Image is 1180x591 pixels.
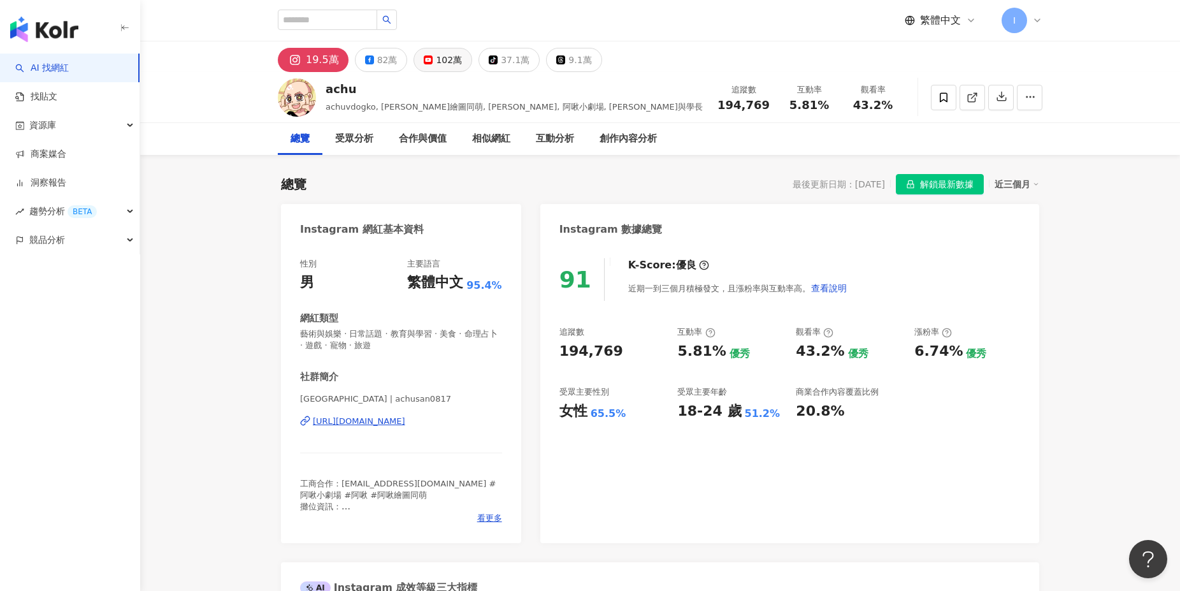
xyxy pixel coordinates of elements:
[848,347,868,361] div: 優秀
[15,207,24,216] span: rise
[559,326,584,338] div: 追蹤數
[15,177,66,189] a: 洞察報告
[501,51,529,69] div: 37.1萬
[789,99,829,112] span: 5.81%
[472,131,510,147] div: 相似網紅
[414,48,472,72] button: 102萬
[810,275,847,301] button: 查看說明
[793,179,885,189] div: 最後更新日期：[DATE]
[300,223,424,237] div: Instagram 網紅基本資料
[796,326,833,338] div: 觀看率
[730,347,750,361] div: 優秀
[559,266,591,293] div: 91
[853,99,893,112] span: 43.2%
[15,91,57,103] a: 找貼文
[717,84,770,96] div: 追蹤數
[677,402,741,421] div: 18-24 歲
[559,342,623,361] div: 194,769
[677,342,726,361] div: 5.81%
[355,48,408,72] button: 82萬
[29,197,97,226] span: 趨勢分析
[407,273,463,293] div: 繁體中文
[377,51,398,69] div: 82萬
[914,342,963,361] div: 6.74%
[717,98,770,112] span: 194,769
[300,328,502,351] span: 藝術與娛樂 · 日常話題 · 教育與學習 · 美食 · 命理占卜 · 遊戲 · 寵物 · 旅遊
[278,78,316,117] img: KOL Avatar
[628,275,847,301] div: 近期一到三個月積極發文，且漲粉率與互動率高。
[896,174,984,194] button: 解鎖最新數據
[382,15,391,24] span: search
[628,258,709,272] div: K-Score :
[300,416,502,427] a: [URL][DOMAIN_NAME]
[677,326,715,338] div: 互動率
[591,407,626,421] div: 65.5%
[407,258,440,270] div: 主要語言
[995,176,1039,193] div: 近三個月
[600,131,657,147] div: 創作內容分析
[568,51,591,69] div: 9.1萬
[796,386,879,398] div: 商業合作內容覆蓋比例
[466,279,502,293] span: 95.4%
[920,175,974,195] span: 解鎖最新數據
[811,283,847,293] span: 查看說明
[436,51,462,69] div: 102萬
[15,148,66,161] a: 商案媒合
[278,48,349,72] button: 19.5萬
[1129,540,1167,578] iframe: Help Scout Beacon - Open
[785,84,833,96] div: 互動率
[300,258,317,270] div: 性別
[29,111,56,140] span: 資源庫
[399,131,447,147] div: 合作與價值
[300,273,314,293] div: 男
[559,402,587,421] div: 女性
[15,62,69,75] a: searchAI 找網紅
[10,17,78,42] img: logo
[478,48,540,72] button: 37.1萬
[326,102,703,112] span: achuvdogko, [PERSON_NAME]繪圖同萌, [PERSON_NAME], 阿啾小劇場, [PERSON_NAME]與學長
[559,223,663,237] div: Instagram 數據總覽
[920,13,961,27] span: 繁體中文
[559,386,609,398] div: 受眾主要性別
[546,48,601,72] button: 9.1萬
[300,479,501,523] span: 工商合作：[EMAIL_ADDRESS][DOMAIN_NAME] #阿啾小劇場 #阿啾 #阿啾繪圖同萌 攤位資訊： 8/5-11 台北文博會（[GEOGRAPHIC_DATA]）J1-036
[68,205,97,218] div: BETA
[1013,13,1016,27] span: I
[306,51,339,69] div: 19.5萬
[536,131,574,147] div: 互動分析
[677,386,727,398] div: 受眾主要年齡
[313,416,405,427] div: [URL][DOMAIN_NAME]
[300,370,338,384] div: 社群簡介
[326,81,703,97] div: achu
[300,312,338,325] div: 網紅類型
[745,407,781,421] div: 51.2%
[906,180,915,189] span: lock
[966,347,986,361] div: 優秀
[849,84,897,96] div: 觀看率
[291,131,310,147] div: 總覽
[29,226,65,254] span: 競品分析
[676,258,696,272] div: 優良
[796,342,844,361] div: 43.2%
[477,513,502,524] span: 看更多
[300,393,502,405] span: [GEOGRAPHIC_DATA] | achusan0817
[796,402,844,421] div: 20.8%
[281,175,306,193] div: 總覽
[914,326,952,338] div: 漲粉率
[335,131,373,147] div: 受眾分析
